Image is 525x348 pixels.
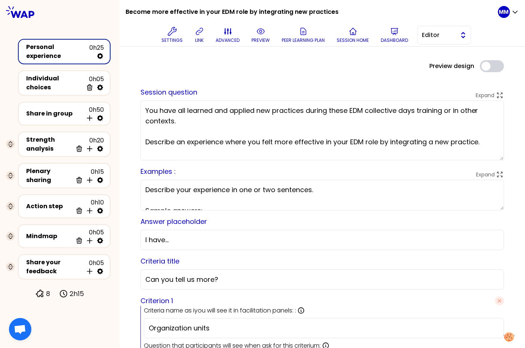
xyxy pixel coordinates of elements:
[26,258,83,276] div: Share your feedback
[26,202,72,211] div: Action step
[26,43,89,61] div: Personal experience
[26,135,72,153] div: Strength analysis
[378,24,411,46] button: Dashboard
[140,87,197,97] label: Session question
[422,31,456,40] span: Editor
[417,26,471,44] button: Editor
[26,109,83,118] div: Share in group
[162,37,183,43] p: Settings
[476,92,495,99] p: Expand
[216,37,240,43] p: advanced
[72,136,104,153] div: 0h20
[252,37,270,43] p: preview
[213,24,243,46] button: advanced
[89,43,104,60] div: 0h25
[499,8,509,16] p: MM
[83,75,104,91] div: 0h05
[72,198,104,215] div: 0h10
[26,74,83,92] div: Individual choices
[279,24,328,46] button: Peer learning plan
[429,62,474,71] label: Preview design
[498,6,519,18] button: MM
[192,24,207,46] button: link
[337,37,369,43] p: Session home
[26,167,72,185] div: Plenary sharing
[381,37,408,43] p: Dashboard
[70,289,84,299] p: 2h15
[140,217,207,226] label: Answer placeholder
[72,167,104,184] div: 0h15
[249,24,273,46] button: preview
[140,296,173,306] label: Criterion 1
[9,318,31,341] a: Ouvrir le chat
[72,228,104,244] div: 0h05
[83,259,104,275] div: 0h05
[334,24,372,46] button: Session home
[140,180,504,210] textarea: Describe your experience in one or two sentences. Sample answers: - “I implemented the exercise o...
[282,37,325,43] p: Peer learning plan
[499,328,519,346] button: Manage your preferences about cookies
[149,323,499,333] input: Ex: Experience
[144,306,296,315] p: Criteria name as iyou will see it in facilitation panels: :
[476,171,495,178] p: Expand
[140,256,179,266] label: Criteria title
[26,232,72,241] div: Mindmap
[140,101,504,160] textarea: You have all learned and applied new practices during these EDM collective days training or in ot...
[159,24,186,46] button: Settings
[140,167,176,176] label: Examples :
[195,37,204,43] p: link
[46,289,50,299] p: 8
[83,105,104,122] div: 0h50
